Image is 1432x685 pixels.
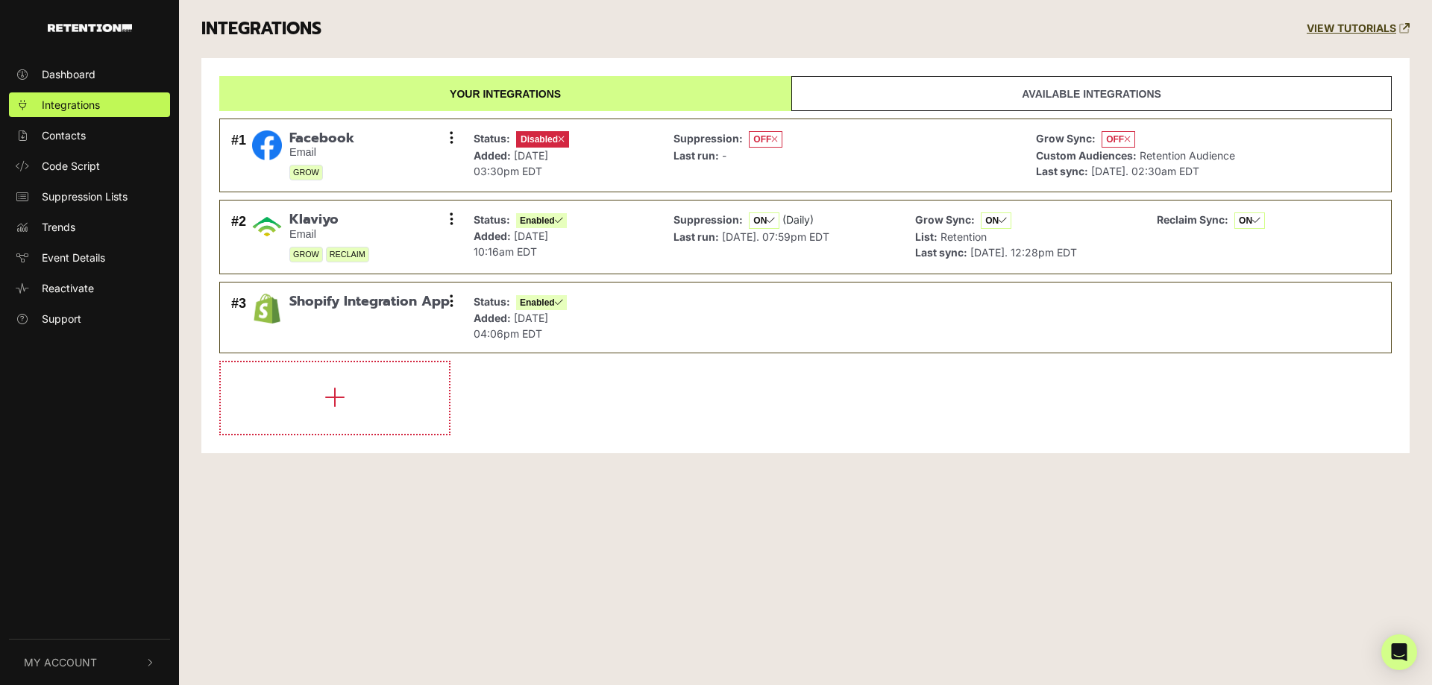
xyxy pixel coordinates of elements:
[9,276,170,300] a: Reactivate
[474,132,510,145] strong: Status:
[252,130,282,160] img: Facebook
[791,76,1392,111] a: Available integrations
[1140,149,1235,162] span: Retention Audience
[981,212,1011,229] span: ON
[231,212,246,262] div: #2
[9,62,170,86] a: Dashboard
[231,294,246,341] div: #3
[289,212,369,228] span: Klaviyo
[516,213,567,228] span: Enabled
[1307,22,1410,35] a: VIEW TUTORIALS
[1091,165,1199,177] span: [DATE]. 02:30am EDT
[201,19,321,40] h3: INTEGRATIONS
[474,295,510,308] strong: Status:
[1381,634,1417,670] div: Open Intercom Messenger
[722,149,726,162] span: -
[252,294,282,323] img: Shopify Integration App
[970,246,1077,259] span: [DATE]. 12:28pm EDT
[289,165,323,180] span: GROW
[326,247,369,262] span: RECLAIM
[9,123,170,148] a: Contacts
[940,230,987,243] span: Retention
[42,250,105,265] span: Event Details
[474,230,511,242] strong: Added:
[219,76,791,111] a: Your integrations
[42,97,100,113] span: Integrations
[289,228,369,241] small: Email
[9,245,170,270] a: Event Details
[9,306,170,331] a: Support
[231,130,246,181] div: #1
[24,654,97,670] span: My Account
[1036,149,1137,162] strong: Custom Audiences:
[722,230,829,243] span: [DATE]. 07:59pm EDT
[915,246,967,259] strong: Last sync:
[673,213,743,226] strong: Suppression:
[673,149,719,162] strong: Last run:
[42,66,95,82] span: Dashboard
[42,219,75,235] span: Trends
[9,92,170,117] a: Integrations
[1036,165,1088,177] strong: Last sync:
[9,640,170,685] button: My Account
[9,154,170,178] a: Code Script
[673,230,719,243] strong: Last run:
[252,212,282,242] img: Klaviyo
[42,158,100,174] span: Code Script
[42,189,128,204] span: Suppression Lists
[749,131,782,148] span: OFF
[516,295,567,310] span: Enabled
[474,312,548,340] span: [DATE] 04:06pm EDT
[48,24,132,32] img: Retention.com
[915,230,938,243] strong: List:
[474,312,511,324] strong: Added:
[782,213,814,226] span: (Daily)
[42,311,81,326] span: Support
[9,184,170,209] a: Suppression Lists
[42,127,86,143] span: Contacts
[42,280,94,296] span: Reactivate
[474,149,511,162] strong: Added:
[474,149,548,177] span: [DATE] 03:30pm EDT
[289,294,450,310] span: Shopify Integration App
[289,146,354,159] small: Email
[673,132,743,145] strong: Suppression:
[1036,132,1096,145] strong: Grow Sync:
[474,213,510,226] strong: Status:
[1157,213,1228,226] strong: Reclaim Sync:
[289,247,323,262] span: GROW
[1102,131,1135,148] span: OFF
[289,130,354,147] span: Facebook
[9,215,170,239] a: Trends
[1234,212,1265,229] span: ON
[915,213,975,226] strong: Grow Sync:
[516,131,569,148] span: Disabled
[749,212,779,229] span: ON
